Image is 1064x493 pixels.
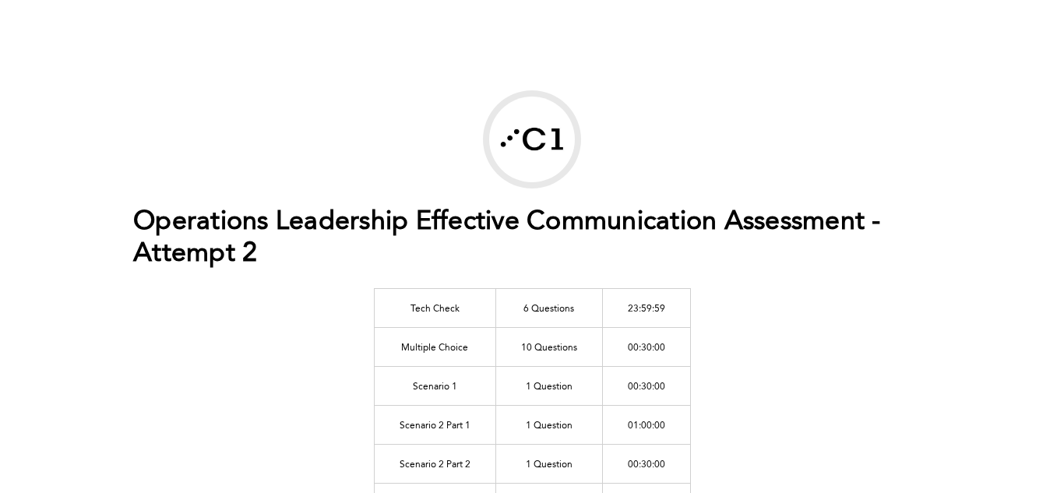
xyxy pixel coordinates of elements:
img: Correlation One [489,97,575,182]
td: Scenario 1 [374,366,495,405]
td: Tech Check [374,288,495,327]
td: Scenario 2 Part 2 [374,444,495,483]
td: 00:30:00 [602,444,690,483]
td: 23:59:59 [602,288,690,327]
td: 00:30:00 [602,327,690,366]
td: 6 Questions [495,288,602,327]
td: 10 Questions [495,327,602,366]
td: 00:30:00 [602,366,690,405]
td: Scenario 2 Part 1 [374,405,495,444]
td: 01:00:00 [602,405,690,444]
td: 1 Question [495,366,602,405]
td: 1 Question [495,444,602,483]
td: 1 Question [495,405,602,444]
td: Multiple Choice [374,327,495,366]
h1: Operations Leadership Effective Communication Assessment - Attempt 2 [133,206,931,270]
